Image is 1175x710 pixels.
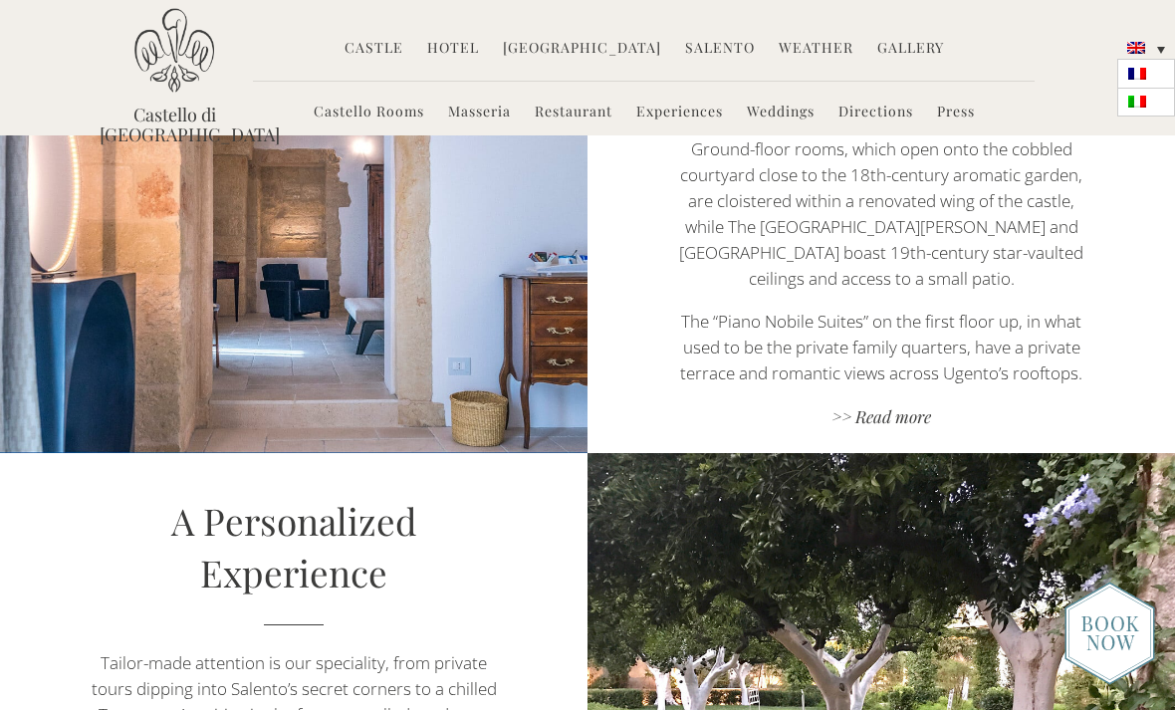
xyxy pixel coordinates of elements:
[1128,96,1146,108] img: Italian
[535,102,612,124] a: Restaurant
[676,136,1087,292] p: Ground-floor rooms, which open onto the cobbled courtyard close to the 18th-century aromatic gard...
[503,38,661,61] a: [GEOGRAPHIC_DATA]
[877,38,944,61] a: Gallery
[685,38,755,61] a: Salento
[676,309,1087,386] p: The “Piano Nobile Suites” on the first floor up, in what used to be the private family quarters, ...
[779,38,853,61] a: Weather
[100,105,249,144] a: Castello di [GEOGRAPHIC_DATA]
[1064,582,1155,685] img: new-booknow.png
[427,38,479,61] a: Hotel
[448,102,511,124] a: Masseria
[676,405,1087,432] a: >> Read more
[134,8,214,93] img: Castello di Ugento
[838,102,913,124] a: Directions
[636,102,723,124] a: Experiences
[747,102,815,124] a: Weddings
[937,102,975,124] a: Press
[314,102,424,124] a: Castello Rooms
[1127,42,1145,54] img: English
[171,496,417,596] a: A Personalized Experience
[1128,68,1146,80] img: French
[345,38,403,61] a: Castle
